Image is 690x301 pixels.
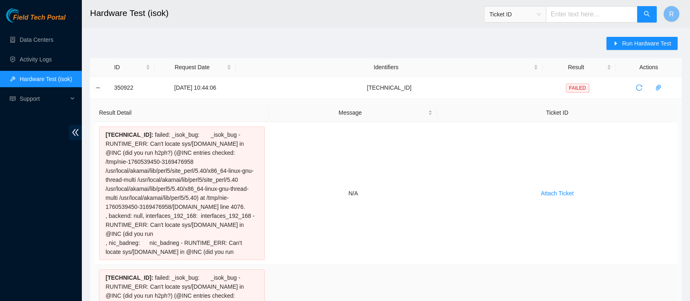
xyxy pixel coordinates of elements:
th: Ticket ID [437,104,677,122]
span: read [10,96,16,102]
td: [DATE] 10:44:06 [155,77,236,99]
a: Hardware Test (isok) [20,76,72,82]
a: Akamai TechnologiesField Tech Portal [6,15,65,25]
th: Result Detail [95,104,269,122]
div: failed: _isok_bug: _isok_bug - RUNTIME_ERR: Can't locate sys/[DOMAIN_NAME] in @INC (did you run h... [99,127,265,260]
th: Actions [616,58,682,77]
span: Ticket ID [489,8,541,20]
a: Activity Logs [20,56,52,63]
span: Field Tech Portal [13,14,65,22]
span: [TECHNICAL_ID] : [106,131,153,138]
span: [TECHNICAL_ID] : [106,274,153,281]
button: search [637,6,657,23]
td: N/A [269,122,437,265]
span: R [669,9,674,19]
span: reload [633,84,645,91]
input: Enter text here... [546,6,638,23]
button: R [663,6,680,22]
span: caret-right [613,41,619,47]
td: [TECHNICAL_ID] [236,77,542,99]
span: double-left [69,125,82,140]
button: paper-clip [652,81,665,94]
span: Support [20,91,68,107]
button: Collapse row [95,84,101,91]
span: search [644,11,650,18]
button: reload [633,81,646,94]
span: paper-clip [652,84,665,91]
button: Attach Ticket [534,187,580,200]
button: caret-rightRun Hardware Test [607,37,678,50]
span: Attach Ticket [541,189,574,198]
span: Run Hardware Test [622,39,671,48]
span: FAILED [566,84,589,93]
td: 350922 [110,77,155,99]
a: Data Centers [20,36,53,43]
img: Akamai Technologies [6,8,41,23]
